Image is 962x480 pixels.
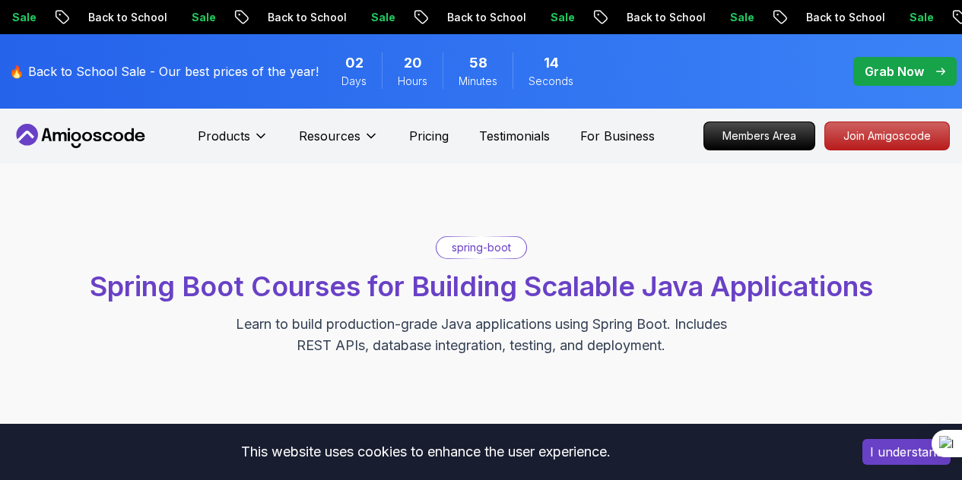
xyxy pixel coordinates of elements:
p: Back to School [435,10,538,25]
p: Back to School [794,10,897,25]
a: Members Area [703,122,815,150]
span: 2 Days [345,52,364,74]
span: Spring Boot Courses for Building Scalable Java Applications [90,270,873,303]
p: Grab Now [865,62,924,81]
p: 🔥 Back to School Sale - Our best prices of the year! [9,62,319,81]
p: Learn to build production-grade Java applications using Spring Boot. Includes REST APIs, database... [226,314,737,356]
p: Sale [718,10,767,25]
a: For Business [580,127,655,145]
p: Resources [299,127,360,145]
p: Products [198,127,250,145]
span: 58 Minutes [469,52,487,74]
p: Back to School [256,10,359,25]
button: Resources [299,127,379,157]
span: 20 Hours [404,52,422,74]
p: Members Area [704,122,814,150]
p: Sale [538,10,587,25]
p: Sale [359,10,408,25]
span: Hours [398,74,427,89]
span: Days [341,74,367,89]
span: Seconds [529,74,573,89]
p: Sale [179,10,228,25]
span: 14 Seconds [544,52,559,74]
button: Products [198,127,268,157]
a: Pricing [409,127,449,145]
button: Accept cookies [862,439,951,465]
a: Testimonials [479,127,550,145]
p: spring-boot [452,240,511,255]
a: Join Amigoscode [824,122,950,150]
p: Sale [897,10,946,25]
span: Minutes [459,74,497,89]
p: Join Amigoscode [825,122,949,150]
div: This website uses cookies to enhance the user experience. [11,435,840,469]
p: Back to School [76,10,179,25]
p: Back to School [614,10,718,25]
